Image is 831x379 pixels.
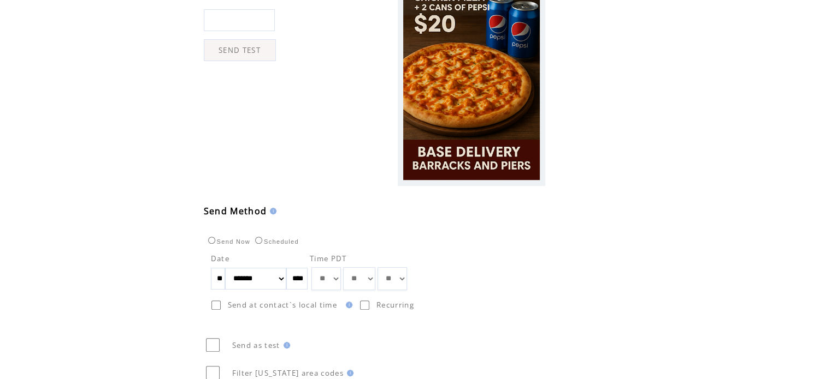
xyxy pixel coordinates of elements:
[255,237,262,244] input: Scheduled
[228,300,337,310] span: Send at contact`s local time
[376,300,414,310] span: Recurring
[204,205,267,217] span: Send Method
[280,342,290,348] img: help.gif
[343,302,352,308] img: help.gif
[252,238,299,245] label: Scheduled
[204,39,276,61] a: SEND TEST
[211,254,229,263] span: Date
[205,238,250,245] label: Send Now
[344,370,353,376] img: help.gif
[232,368,344,378] span: Filter [US_STATE] area codes
[267,208,276,214] img: help.gif
[310,254,347,263] span: Time PDT
[208,237,215,244] input: Send Now
[232,340,280,350] span: Send as test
